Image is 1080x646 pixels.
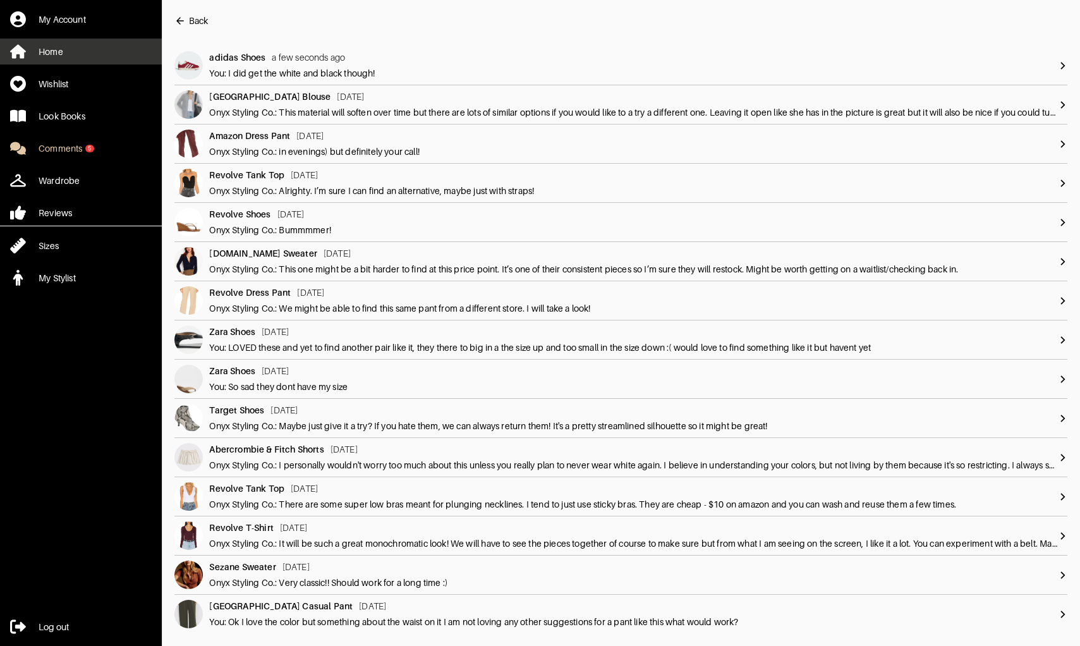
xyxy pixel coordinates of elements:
div: Back [189,15,208,27]
img: avatar [174,247,203,276]
div: [DATE] [297,286,324,299]
a: avatarRevolve T-Shirt[DATE]Onyx Styling Co.: It will be such a great monochromatic look! We will ... [174,516,1067,556]
div: Abercrombie & Fitch Shorts [209,443,324,456]
div: [DATE] [262,365,289,377]
div: Target Shoes [209,404,264,417]
a: avatarRevolve Shoes[DATE]Onyx Styling Co.: Bummmmer! [174,203,1067,242]
div: Look Books [39,110,85,123]
div: Sizes [39,240,59,252]
div: a few seconds ago [272,51,345,64]
div: Onyx Styling Co.: Maybe just give it a try? If you hate them, we can always return them! It's a p... [209,420,1059,432]
img: avatar [174,51,203,80]
button: Back [174,8,208,34]
a: avatar[GEOGRAPHIC_DATA] Blouse[DATE]Onyx Styling Co.: This material will soften over time but the... [174,85,1067,125]
div: Log out [39,621,69,633]
a: avatarRevolve Tank Top[DATE]Onyx Styling Co.: There are some super low bras meant for plunging ne... [174,477,1067,516]
div: [DATE] [291,482,318,495]
img: avatar [174,443,203,472]
img: avatar [174,404,203,432]
div: [DATE] [262,326,289,338]
div: Amazon Dress Pant [209,130,290,142]
div: [DOMAIN_NAME] Sweater [209,247,317,260]
div: Wishlist [39,78,68,90]
div: [DATE] [270,404,298,417]
img: avatar [174,482,203,511]
div: adidas Shoes [209,51,265,64]
img: avatar [174,286,203,315]
div: You: Ok I love the color but something about the waist on it I am not loving any other suggestion... [209,616,1059,628]
div: My Stylist [39,272,76,284]
div: Home [39,46,63,58]
div: [DATE] [359,600,386,612]
div: [DATE] [296,130,324,142]
img: avatar [174,326,203,354]
div: You: I did get the white and black though! [209,67,1059,80]
div: [GEOGRAPHIC_DATA] Blouse [209,90,331,103]
div: [DATE] [291,169,318,181]
div: [DATE] [280,521,307,534]
div: [GEOGRAPHIC_DATA] Casual Pant [209,600,353,612]
div: Zara Shoes [209,365,255,377]
div: Revolve Tank Top [209,169,284,181]
img: avatar [174,600,203,628]
div: Onyx Styling Co.: There are some super low bras meant for plunging necklines. I tend to just use ... [209,498,1059,511]
a: avatarAmazon Dress Pant[DATE]Onyx Styling Co.: in evenings) but definitely your call! [174,125,1067,164]
div: [DATE] [337,90,364,103]
div: You: So sad they dont have my size [209,381,1059,393]
a: avatarZara Shoes[DATE]You: LOVED these and yet to find another pair like it, they there to big in... [174,320,1067,360]
div: Zara Shoes [209,326,255,338]
a: avatarTarget Shoes[DATE]Onyx Styling Co.: Maybe just give it a try? If you hate them, we can alwa... [174,399,1067,438]
div: [DATE] [277,208,305,221]
div: [DATE] [331,443,358,456]
img: avatar [174,561,203,589]
a: avatar[GEOGRAPHIC_DATA] Casual Pant[DATE]You: Ok I love the color but something about the waist o... [174,595,1067,633]
img: avatar [174,208,203,236]
a: avatarRevolve Dress Pant[DATE]Onyx Styling Co.: We might be able to find this same pant from a di... [174,281,1067,320]
a: avatarAbercrombie & Fitch Shorts[DATE]Onyx Styling Co.: I personally wouldn't worry too much abou... [174,438,1067,477]
img: avatar [174,365,203,393]
div: Revolve Tank Top [209,482,284,495]
div: [DATE] [282,561,310,573]
div: Onyx Styling Co.: I personally wouldn't worry too much about this unless you really plan to never... [209,459,1059,472]
a: avatarZara Shoes[DATE]You: So sad they dont have my size [174,360,1067,399]
img: avatar [174,169,203,197]
div: Wardrobe [39,174,80,187]
div: Onyx Styling Co.: We might be able to find this same pant from a different store. I will take a l... [209,302,1059,315]
img: avatar [174,90,203,119]
div: Onyx Styling Co.: Bummmmer! [209,224,1059,236]
div: Onyx Styling Co.: It will be such a great monochromatic look! We will have to see the pieces toge... [209,537,1059,550]
div: Onyx Styling Co.: This one might be a bit harder to find at this price point. It’s one of their c... [209,263,1059,276]
div: Onyx Styling Co.: in evenings) but definitely your call! [209,145,1059,158]
div: Sezane Sweater [209,561,276,573]
div: [DATE] [324,247,351,260]
a: avatar[DOMAIN_NAME] Sweater[DATE]Onyx Styling Co.: This one might be a bit harder to find at this... [174,242,1067,281]
a: avatarRevolve Tank Top[DATE]Onyx Styling Co.: Alrighty. I’m sure I can find an alternative, maybe... [174,164,1067,203]
a: avatarSezane Sweater[DATE]Onyx Styling Co.: Very classic!! Should work for a long time :) [174,556,1067,595]
div: 5 [88,145,91,152]
div: You: LOVED these and yet to find another pair like it, they there to big in a the size up and too... [209,341,1059,354]
div: My Account [39,13,86,26]
img: avatar [174,521,203,550]
img: avatar [174,130,203,158]
div: Revolve Dress Pant [209,286,291,299]
a: avataradidas Shoesa few seconds agoYou: I did get the white and black though! [174,46,1067,85]
div: Revolve T-Shirt [209,521,274,534]
div: Onyx Styling Co.: This material will soften over time but there are lots of similar options if yo... [209,106,1059,119]
div: Onyx Styling Co.: Very classic!! Should work for a long time :) [209,576,1059,589]
div: Reviews [39,207,72,219]
div: Onyx Styling Co.: Alrighty. I’m sure I can find an alternative, maybe just with straps! [209,185,1059,197]
div: Comments [39,142,82,155]
div: Revolve Shoes [209,208,270,221]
